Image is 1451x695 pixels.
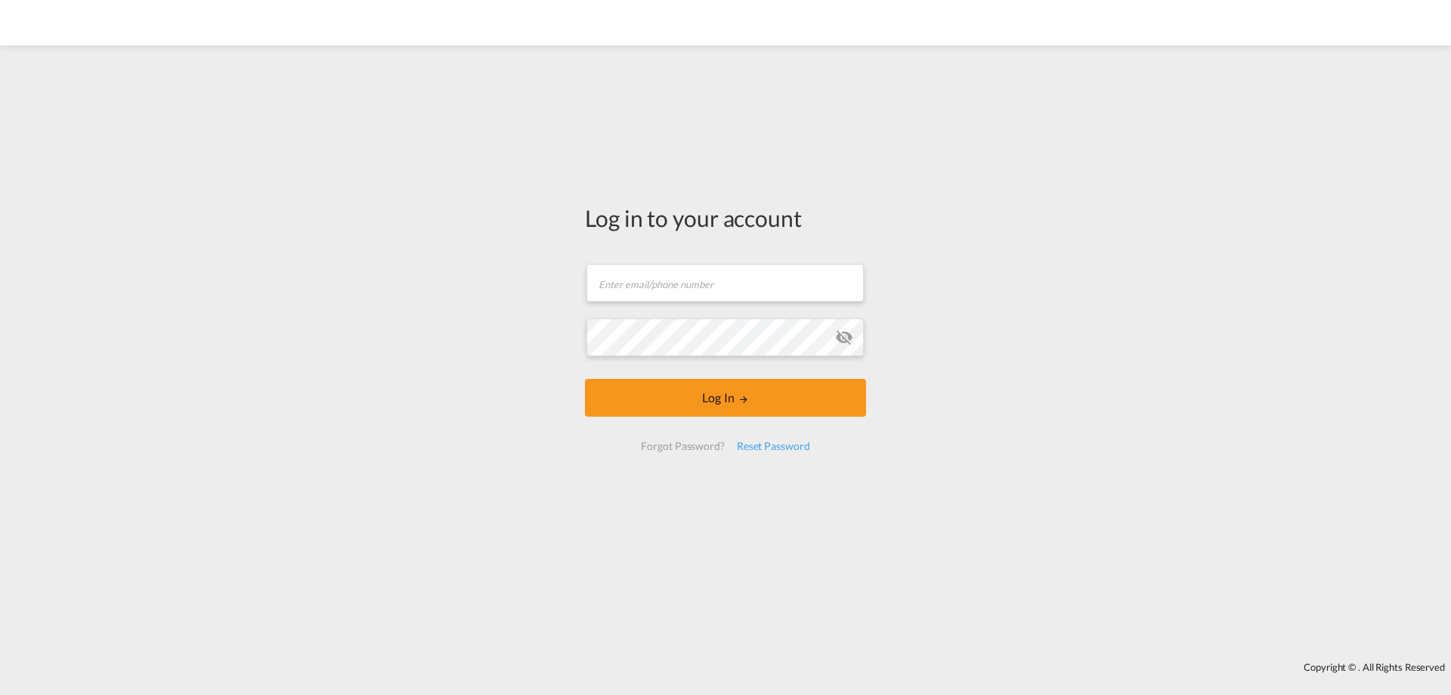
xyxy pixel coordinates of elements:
div: Forgot Password? [635,433,730,460]
input: Enter email/phone number [586,264,864,302]
md-icon: icon-eye-off [835,328,853,346]
div: Log in to your account [585,202,866,234]
button: LOGIN [585,379,866,417]
div: Reset Password [731,433,816,460]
